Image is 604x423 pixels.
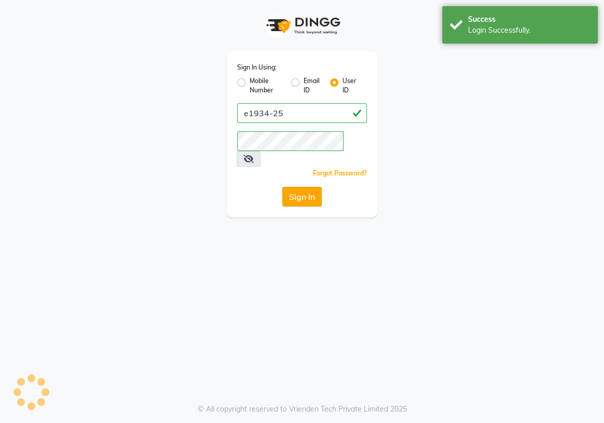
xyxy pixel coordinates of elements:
input: Username [237,103,367,123]
a: Forgot Password? [313,169,367,177]
label: User ID [342,76,359,95]
div: Login Successfully. [468,25,590,36]
label: Mobile Number [250,76,283,95]
input: Username [237,131,344,151]
label: Sign In Using: [237,63,277,72]
div: Success [468,14,590,25]
img: logo1.svg [260,10,344,41]
label: Email ID [304,76,321,95]
button: Sign In [282,187,322,207]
